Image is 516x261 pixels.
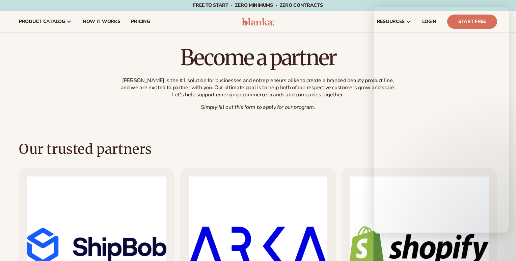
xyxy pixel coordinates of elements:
a: product catalog [13,11,77,32]
em: Simply fill out this form to apply for our program. [201,103,315,111]
iframe: Intercom live chat [374,7,509,233]
span: product catalog [19,19,65,24]
span: How It Works [83,19,120,24]
a: pricing [126,11,155,32]
img: logo [242,18,274,26]
h1: Become a partner [118,46,398,69]
span: pricing [131,19,150,24]
a: How It Works [77,11,126,32]
p: [PERSON_NAME] is the #1 solution for businesses and entrepreneurs alike to create a branded beaut... [118,77,398,98]
h2: Our trusted partners [19,140,152,158]
span: Free to start · ZERO minimums · ZERO contracts [193,2,323,8]
iframe: Intercom live chat [493,238,509,254]
a: resources [372,11,417,32]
